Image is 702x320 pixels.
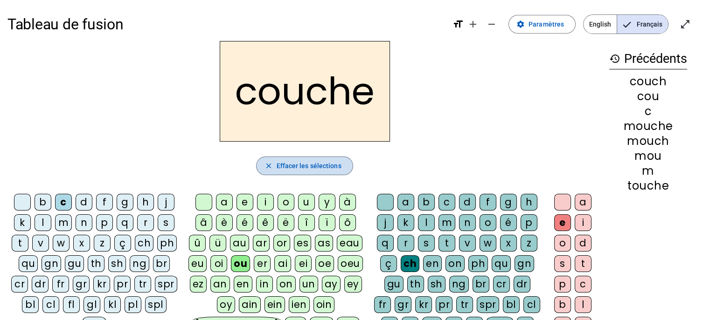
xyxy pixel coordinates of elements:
[554,214,571,231] div: e
[384,276,403,293] div: gu
[500,214,517,231] div: é
[680,19,691,30] mat-icon: open_in_full
[609,165,687,177] div: m
[32,235,49,252] div: v
[486,19,497,30] mat-icon: remove
[73,235,90,252] div: x
[298,194,315,211] div: u
[65,255,84,272] div: gu
[256,157,353,175] button: Effacer les sélections
[135,235,153,252] div: ch
[83,296,100,313] div: gl
[42,255,61,272] div: gn
[428,276,445,293] div: sh
[253,235,270,252] div: ar
[264,162,272,170] mat-icon: close
[108,255,126,272] div: sh
[298,214,315,231] div: î
[609,53,620,64] mat-icon: history
[438,214,455,231] div: m
[575,214,591,231] div: i
[55,194,72,211] div: c
[114,235,131,252] div: ç
[467,19,479,30] mat-icon: add
[35,194,51,211] div: b
[210,276,230,293] div: an
[521,235,537,252] div: z
[239,296,261,313] div: ain
[7,9,445,39] h1: Tableau de fusion
[609,91,687,102] div: cou
[52,276,69,293] div: fr
[554,276,571,293] div: p
[452,19,464,30] mat-icon: format_size
[294,235,311,252] div: es
[374,296,391,313] div: fr
[278,214,294,231] div: ë
[295,255,312,272] div: ei
[609,180,687,191] div: touche
[273,235,290,252] div: or
[220,41,390,142] h2: couche
[583,14,668,34] mat-button-toggle-group: Language selection
[313,296,335,313] div: oin
[14,214,31,231] div: k
[449,276,469,293] div: ng
[88,255,104,272] div: th
[145,296,167,313] div: spl
[609,48,687,69] h3: Précédents
[76,194,92,211] div: d
[231,255,250,272] div: ou
[397,194,414,211] div: a
[468,255,488,272] div: ph
[407,276,424,293] div: th
[289,296,310,313] div: ien
[584,15,617,34] span: English
[22,296,39,313] div: bl
[377,235,394,252] div: q
[401,255,419,272] div: ch
[63,296,80,313] div: fl
[35,214,51,231] div: l
[473,276,489,293] div: br
[137,194,154,211] div: h
[195,214,212,231] div: â
[73,276,90,293] div: gr
[480,194,496,211] div: f
[492,255,511,272] div: qu
[575,296,591,313] div: l
[216,194,233,211] div: a
[493,276,510,293] div: cr
[609,106,687,117] div: c
[278,194,294,211] div: o
[104,296,121,313] div: kl
[319,214,335,231] div: ï
[42,296,59,313] div: cl
[117,214,133,231] div: q
[456,296,473,313] div: tr
[554,296,571,313] div: b
[575,194,591,211] div: a
[609,136,687,147] div: mouch
[189,235,206,252] div: û
[397,214,414,231] div: k
[130,255,149,272] div: ng
[137,214,154,231] div: r
[315,235,333,252] div: as
[480,214,496,231] div: o
[418,214,435,231] div: l
[76,214,92,231] div: n
[322,276,341,293] div: ay
[609,76,687,87] div: couch
[254,255,271,272] div: er
[134,276,151,293] div: tr
[155,276,177,293] div: spr
[500,235,517,252] div: x
[94,235,111,252] div: z
[380,255,397,272] div: ç
[609,150,687,162] div: mou
[482,15,501,34] button: Diminuer la taille de la police
[438,194,455,211] div: c
[516,20,525,28] mat-icon: settings
[377,214,394,231] div: j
